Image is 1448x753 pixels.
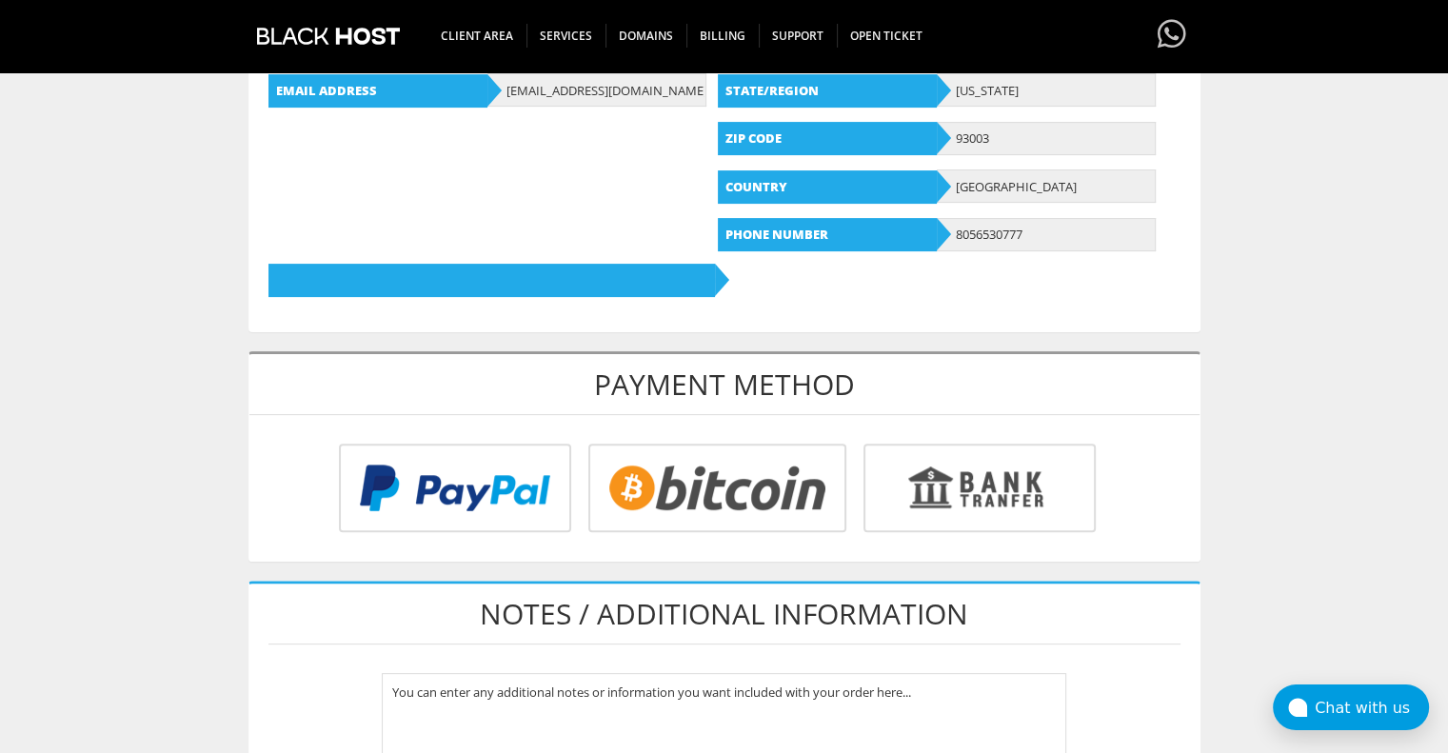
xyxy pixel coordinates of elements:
[427,24,527,48] span: CLIENT AREA
[605,24,687,48] span: Domains
[718,122,937,155] b: Zip Code
[588,444,846,532] img: Bitcoin.png
[837,24,936,48] span: Open Ticket
[268,74,487,108] b: Email Address
[759,24,838,48] span: Support
[1273,684,1429,730] button: Chat with us
[249,354,1200,415] h1: Payment Method
[863,444,1096,532] img: Bank%20Transfer.png
[268,584,1180,644] h1: Notes / Additional Information
[1315,699,1429,717] div: Chat with us
[718,170,937,204] b: Country
[686,24,760,48] span: Billing
[718,218,937,251] b: Phone Number
[339,444,571,532] img: PayPal.png
[526,24,606,48] span: SERVICES
[718,74,937,108] b: State/Region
